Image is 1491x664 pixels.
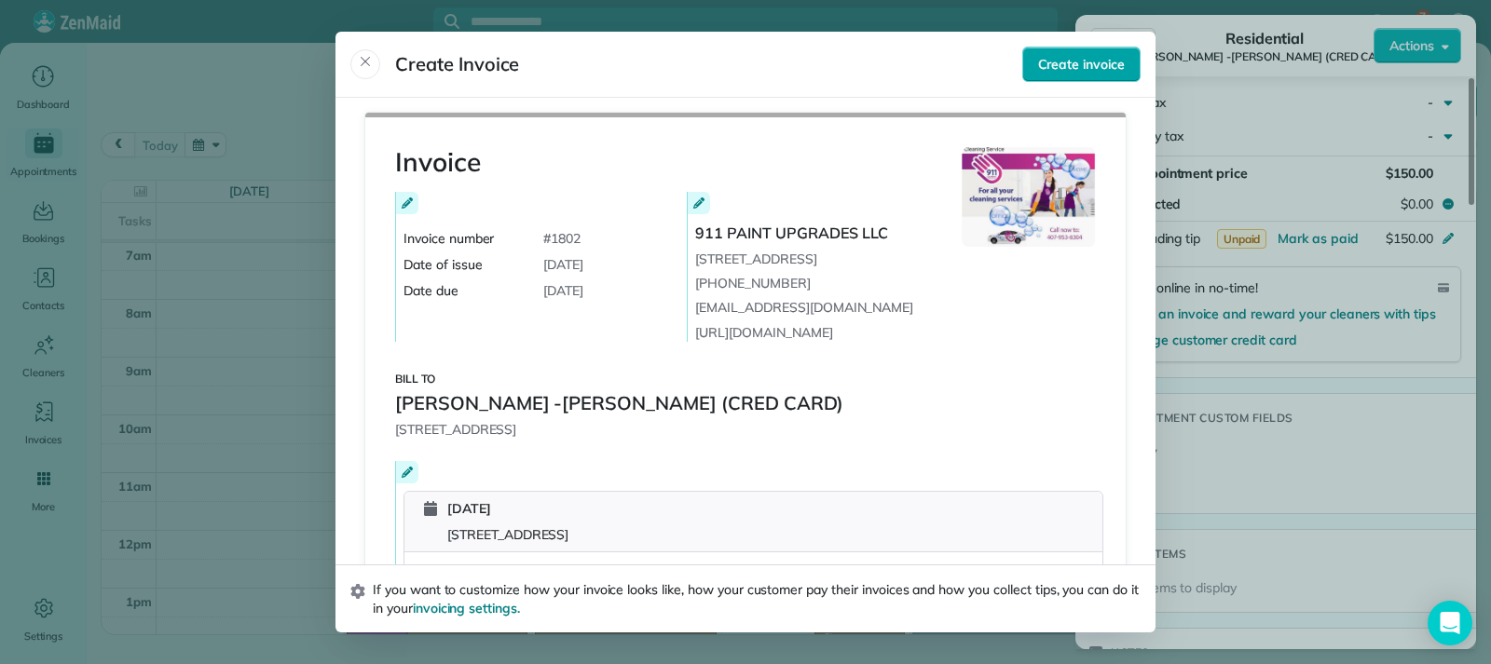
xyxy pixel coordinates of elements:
[395,52,519,75] span: Create Invoice
[695,250,986,268] span: [STREET_ADDRESS]
[350,49,380,79] button: Close
[395,147,1021,177] h1: Invoice
[962,147,1096,247] img: Company logo
[1022,47,1141,82] button: Create invoice
[695,275,810,291] span: [PHONE_NUMBER]
[695,274,810,293] a: [PHONE_NUMBER]
[447,499,568,518] span: [DATE]
[796,561,864,577] span: Quantity
[404,281,536,300] span: Date due
[373,580,1141,617] span: If you want to customize how your invoice looks like, how your customer pay their invoices and ho...
[695,323,832,343] a: [URL][DOMAIN_NAME]
[413,600,520,617] a: invoicing settings.
[395,372,435,386] span: Bill to
[543,255,583,274] span: [DATE]
[423,561,513,577] span: Description
[1038,55,1125,74] span: Create invoice
[395,390,843,416] span: [PERSON_NAME] -[PERSON_NAME] (CRED CARD)
[543,229,581,248] span: # 1802
[695,299,913,316] span: [EMAIL_ADDRESS][DOMAIN_NAME]
[447,525,568,544] span: [STREET_ADDRESS]
[695,298,913,318] a: [EMAIL_ADDRESS][DOMAIN_NAME]
[695,222,986,244] span: 911 PAINT UPGRADES LLC
[1025,561,1084,577] span: Amount
[404,229,536,248] span: Invoice number
[695,324,832,341] span: [URL][DOMAIN_NAME]
[395,420,516,439] span: [STREET_ADDRESS]
[404,255,536,274] span: Date of issue
[900,561,974,577] span: Unit Price
[543,281,583,300] span: [DATE]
